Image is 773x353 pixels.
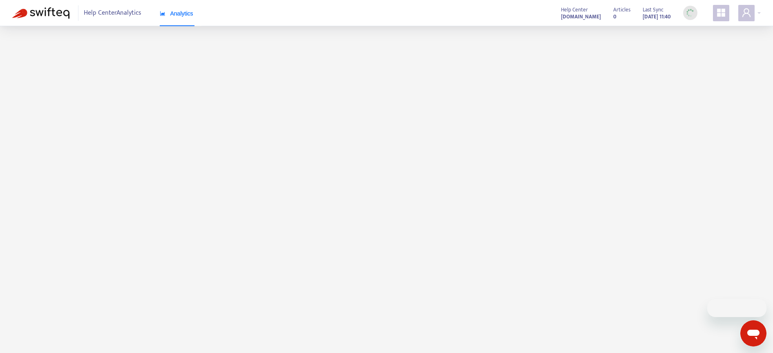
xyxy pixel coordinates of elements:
[561,12,601,21] a: [DOMAIN_NAME]
[707,299,766,317] iframe: Message from company
[160,11,165,16] span: area-chart
[742,8,751,18] span: user
[613,12,617,21] strong: 0
[12,7,69,19] img: Swifteq
[643,12,671,21] strong: [DATE] 11:40
[740,320,766,346] iframe: Button to launch messaging window
[643,5,664,14] span: Last Sync
[613,5,630,14] span: Articles
[561,5,588,14] span: Help Center
[160,10,193,17] span: Analytics
[685,8,695,18] img: sync_loading.0b5143dde30e3a21642e.gif
[716,8,726,18] span: appstore
[84,5,141,21] span: Help Center Analytics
